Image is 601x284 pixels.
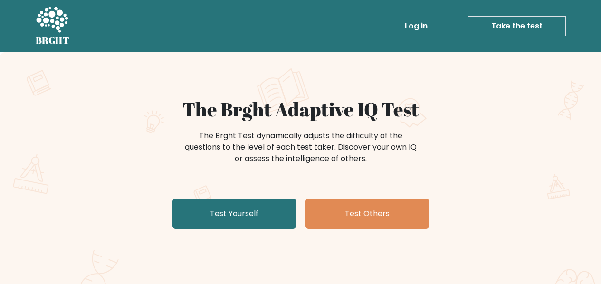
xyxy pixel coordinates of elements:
a: Test Yourself [172,199,296,229]
a: Take the test [468,16,566,36]
div: The Brght Test dynamically adjusts the difficulty of the questions to the level of each test take... [182,130,420,164]
h5: BRGHT [36,35,70,46]
h1: The Brght Adaptive IQ Test [69,98,533,121]
a: BRGHT [36,4,70,48]
a: Test Others [305,199,429,229]
a: Log in [401,17,431,36]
